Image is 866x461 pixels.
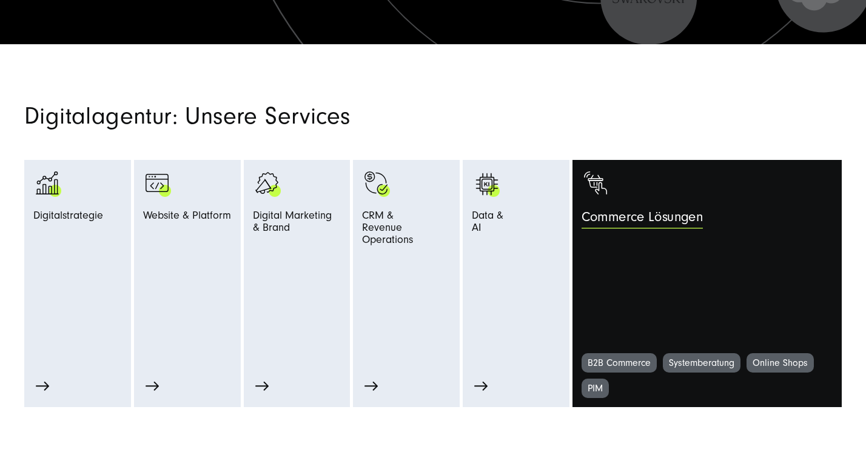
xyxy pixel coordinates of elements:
a: Symbol mit einem Haken und einem Dollarzeichen. monetization-approve-business-products_white CRM ... [362,169,451,353]
span: Digital Marketing & Brand [253,210,332,239]
a: Bild eines Fingers, der auf einen schwarzen Einkaufswagen mit grünen Akzenten klickt: Digitalagen... [582,169,833,353]
a: B2B Commerce [582,353,657,373]
span: Website & Platform [143,210,231,227]
span: Digitalstrategie [33,210,103,227]
span: Data & AI [472,210,503,239]
span: Commerce Lösungen [582,210,703,231]
h2: Digitalagentur: Unsere Services [24,105,600,128]
a: KI KI Data &AI [472,169,560,328]
a: Online Shops [747,353,814,373]
img: e-commerce_white [582,169,612,199]
a: analytics-graph-bar-business analytics-graph-bar-business_white Digitalstrategie [33,169,122,353]
a: PIM [582,379,609,398]
span: CRM & Revenue Operations [362,210,451,251]
a: Browser Symbol als Zeichen für Web Development - Digitalagentur SUNZINET programming-browser-prog... [143,169,232,353]
a: Systemberatung [663,353,740,373]
a: advertising-megaphone-business-products_black advertising-megaphone-business-products_white Digit... [253,169,341,328]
